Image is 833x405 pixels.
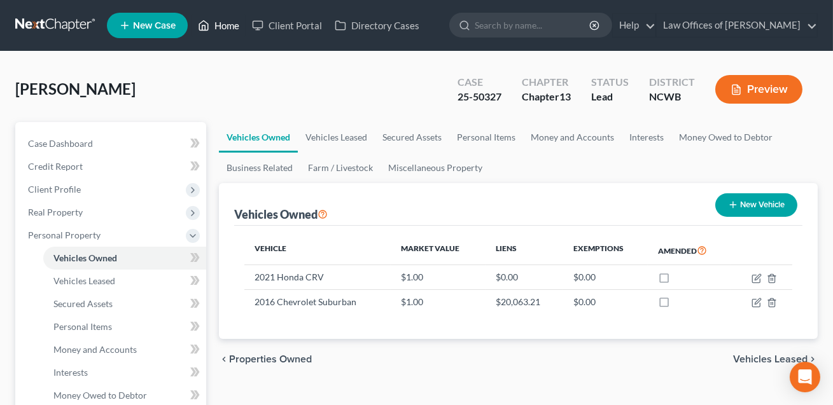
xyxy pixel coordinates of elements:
[298,122,375,153] a: Vehicles Leased
[648,236,731,265] th: Amended
[458,75,501,90] div: Case
[391,289,486,313] td: $1.00
[591,75,629,90] div: Status
[53,367,88,378] span: Interests
[18,155,206,178] a: Credit Report
[244,265,391,289] td: 2021 Honda CRV
[486,236,563,265] th: Liens
[43,315,206,338] a: Personal Items
[649,75,695,90] div: District
[15,79,136,98] span: [PERSON_NAME]
[563,265,648,289] td: $0.00
[244,236,391,265] th: Vehicle
[613,14,655,37] a: Help
[733,354,808,364] span: Vehicles Leased
[28,207,83,217] span: Real Property
[192,14,246,37] a: Home
[522,90,571,104] div: Chapter
[219,354,229,364] i: chevron_left
[229,354,312,364] span: Properties Owned
[53,275,115,286] span: Vehicles Leased
[808,354,818,364] i: chevron_right
[622,122,671,153] a: Interests
[591,90,629,104] div: Lead
[522,75,571,90] div: Chapter
[559,90,571,102] span: 13
[523,122,622,153] a: Money and Accounts
[246,14,328,37] a: Client Portal
[391,236,486,265] th: Market Value
[43,270,206,292] a: Vehicles Leased
[649,90,695,104] div: NCWB
[475,13,591,37] input: Search by name...
[244,289,391,313] td: 2016 Chevrolet Suburban
[391,265,486,289] td: $1.00
[486,289,563,313] td: $20,063.21
[28,230,101,240] span: Personal Property
[671,122,780,153] a: Money Owed to Debtor
[219,153,300,183] a: Business Related
[733,354,818,364] button: Vehicles Leased chevron_right
[219,354,312,364] button: chevron_left Properties Owned
[449,122,523,153] a: Personal Items
[43,361,206,384] a: Interests
[486,265,563,289] td: $0.00
[53,298,113,309] span: Secured Assets
[563,236,648,265] th: Exemptions
[300,153,381,183] a: Farm / Livestock
[234,207,328,222] div: Vehicles Owned
[563,289,648,313] td: $0.00
[790,362,820,392] div: Open Intercom Messenger
[53,344,137,355] span: Money and Accounts
[43,338,206,361] a: Money and Accounts
[219,122,298,153] a: Vehicles Owned
[53,321,112,332] span: Personal Items
[381,153,490,183] a: Miscellaneous Property
[53,252,117,263] span: Vehicles Owned
[657,14,817,37] a: Law Offices of [PERSON_NAME]
[43,292,206,315] a: Secured Assets
[133,21,176,31] span: New Case
[715,193,797,217] button: New Vehicle
[458,90,501,104] div: 25-50327
[18,132,206,155] a: Case Dashboard
[28,161,83,172] span: Credit Report
[28,184,81,195] span: Client Profile
[375,122,449,153] a: Secured Assets
[328,14,426,37] a: Directory Cases
[28,138,93,149] span: Case Dashboard
[43,247,206,270] a: Vehicles Owned
[715,75,802,104] button: Preview
[53,390,147,401] span: Money Owed to Debtor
